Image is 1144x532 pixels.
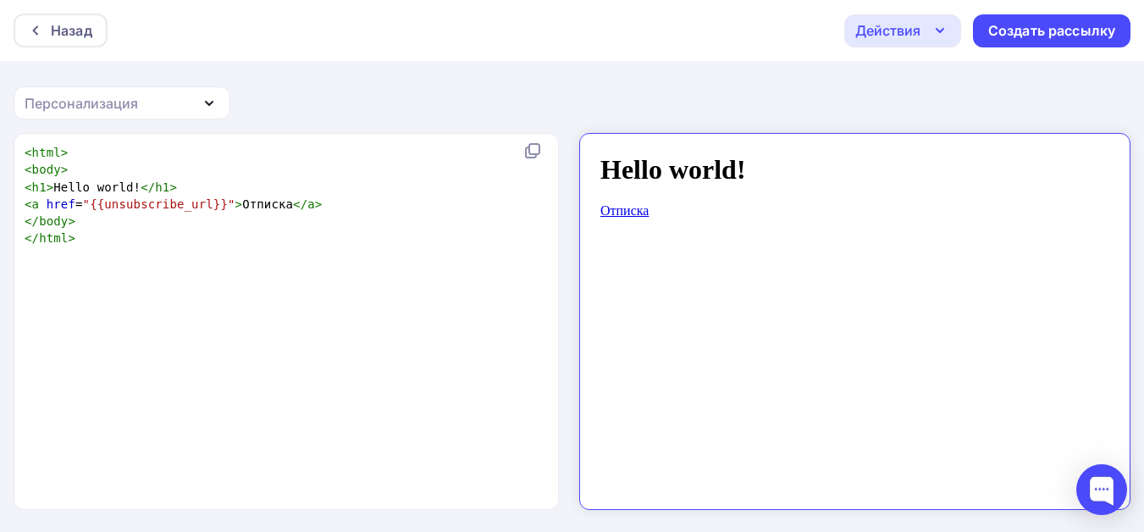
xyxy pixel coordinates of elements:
[25,197,323,211] span: = Отписка
[51,20,92,41] div: Назад
[235,197,243,211] span: >
[169,180,177,194] span: >
[32,146,61,159] span: html
[315,197,323,211] span: >
[25,180,32,194] span: <
[25,197,32,211] span: <
[68,231,75,245] span: >
[141,180,155,194] span: </
[25,163,32,176] span: <
[988,21,1115,41] div: Создать рассылку
[25,180,177,194] span: Hello world!
[25,146,32,159] span: <
[14,86,230,119] button: Персонализация
[47,180,54,194] span: >
[155,180,169,194] span: h1
[307,197,315,211] span: a
[61,146,69,159] span: >
[7,7,517,38] h1: Hello world!
[32,163,61,176] span: body
[47,197,75,211] span: href
[844,14,961,47] button: Действия
[83,197,235,211] span: "{{unsubscribe_url}}"
[32,197,40,211] span: a
[855,20,920,41] div: Действия
[7,56,55,70] a: Отписка
[68,214,75,228] span: >
[25,93,138,114] div: Персонализация
[39,214,68,228] span: body
[25,231,39,245] span: </
[293,197,307,211] span: </
[61,163,69,176] span: >
[39,231,68,245] span: html
[32,180,47,194] span: h1
[25,214,39,228] span: </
